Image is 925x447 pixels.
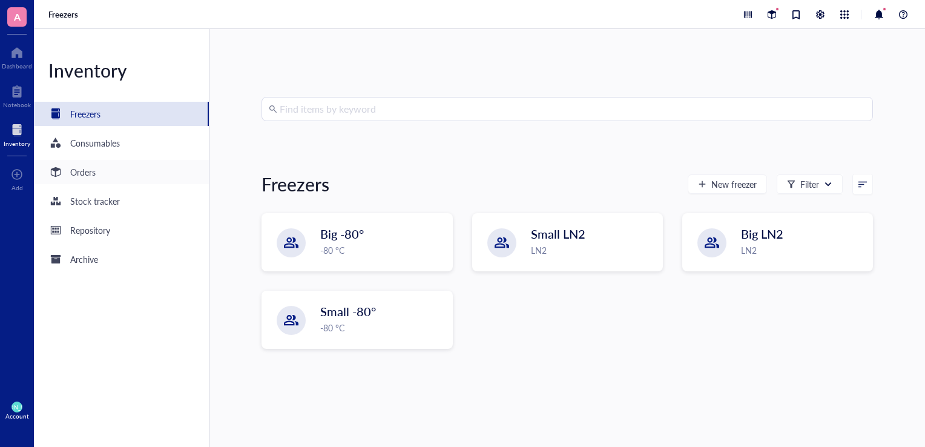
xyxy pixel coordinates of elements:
[14,9,21,24] span: A
[531,225,585,242] span: Small LN2
[70,194,120,208] div: Stock tracker
[70,223,110,237] div: Repository
[320,243,444,257] div: -80 °C
[2,43,32,70] a: Dashboard
[320,225,364,242] span: Big -80°
[34,102,209,126] a: Freezers
[4,140,30,147] div: Inventory
[5,412,29,420] div: Account
[70,107,100,121] div: Freezers
[320,321,444,334] div: -80 °C
[320,303,376,320] span: Small -80°
[688,174,767,194] button: New freezer
[262,172,329,196] div: Freezers
[12,184,23,191] div: Add
[741,225,783,242] span: Big LN2
[34,189,209,213] a: Stock tracker
[800,177,819,191] div: Filter
[2,62,32,70] div: Dashboard
[4,121,30,147] a: Inventory
[34,131,209,155] a: Consumables
[34,58,209,82] div: Inventory
[70,165,96,179] div: Orders
[531,243,655,257] div: LN2
[70,253,98,266] div: Archive
[34,247,209,271] a: Archive
[741,243,865,257] div: LN2
[34,218,209,242] a: Repository
[3,101,31,108] div: Notebook
[34,160,209,184] a: Orders
[3,82,31,108] a: Notebook
[70,136,120,150] div: Consumables
[711,179,757,189] span: New freezer
[48,9,81,20] a: Freezers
